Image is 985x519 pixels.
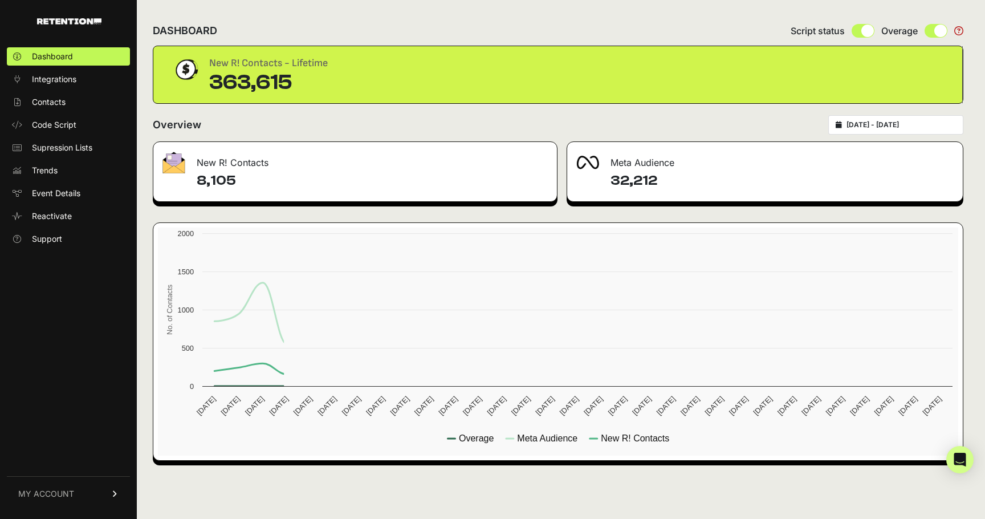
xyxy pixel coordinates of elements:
[800,395,822,417] text: [DATE]
[32,74,76,85] span: Integrations
[679,395,701,417] text: [DATE]
[178,229,194,238] text: 2000
[921,395,943,417] text: [DATE]
[607,395,629,417] text: [DATE]
[197,172,548,190] h4: 8,105
[576,156,599,169] img: fa-meta-2f981b61bb99beabf952f7030308934f19ce035c18b003e963880cc3fabeebb7.png
[32,233,62,245] span: Support
[209,71,328,94] div: 363,615
[7,116,130,134] a: Code Script
[655,395,677,417] text: [DATE]
[37,18,101,25] img: Retention.com
[7,47,130,66] a: Dashboard
[32,165,58,176] span: Trends
[567,142,963,176] div: Meta Audience
[153,117,201,133] h2: Overview
[7,207,130,225] a: Reactivate
[32,96,66,108] span: Contacts
[190,382,194,391] text: 0
[776,395,798,417] text: [DATE]
[703,395,726,417] text: [DATE]
[897,395,919,417] text: [DATE]
[267,395,290,417] text: [DATE]
[413,395,435,417] text: [DATE]
[7,230,130,248] a: Support
[630,395,653,417] text: [DATE]
[873,395,895,417] text: [DATE]
[848,395,870,417] text: [DATE]
[340,395,363,417] text: [DATE]
[165,285,174,335] text: No. of Contacts
[601,433,669,443] text: New R! Contacts
[610,172,954,190] h4: 32,212
[7,161,130,180] a: Trends
[153,142,557,176] div: New R! Contacts
[517,433,577,443] text: Meta Audience
[172,55,200,84] img: dollar-coin-05c43ed7efb7bc0c12610022525b4bbbb207c7efeef5aecc26f025e68dcafac9.png
[182,344,194,352] text: 500
[162,152,185,173] img: fa-envelope-19ae18322b30453b285274b1b8af3d052b27d846a4fbe8435d1a52b978f639a2.png
[32,210,72,222] span: Reactivate
[32,119,76,131] span: Code Script
[459,433,494,443] text: Overage
[461,395,483,417] text: [DATE]
[485,395,507,417] text: [DATE]
[195,395,217,417] text: [DATE]
[32,188,80,199] span: Event Details
[510,395,532,417] text: [DATE]
[364,395,386,417] text: [DATE]
[7,476,130,511] a: MY ACCOUNT
[7,70,130,88] a: Integrations
[178,306,194,314] text: 1000
[791,24,845,38] span: Script status
[32,51,73,62] span: Dashboard
[824,395,846,417] text: [DATE]
[209,55,328,71] div: New R! Contacts - Lifetime
[243,395,266,417] text: [DATE]
[881,24,918,38] span: Overage
[727,395,750,417] text: [DATE]
[7,93,130,111] a: Contacts
[7,184,130,202] a: Event Details
[316,395,338,417] text: [DATE]
[946,446,974,473] div: Open Intercom Messenger
[582,395,604,417] text: [DATE]
[292,395,314,417] text: [DATE]
[7,139,130,157] a: Supression Lists
[389,395,411,417] text: [DATE]
[558,395,580,417] text: [DATE]
[219,395,242,417] text: [DATE]
[153,23,217,39] h2: DASHBOARD
[534,395,556,417] text: [DATE]
[18,488,74,500] span: MY ACCOUNT
[751,395,774,417] text: [DATE]
[32,142,92,153] span: Supression Lists
[437,395,459,417] text: [DATE]
[178,267,194,276] text: 1500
